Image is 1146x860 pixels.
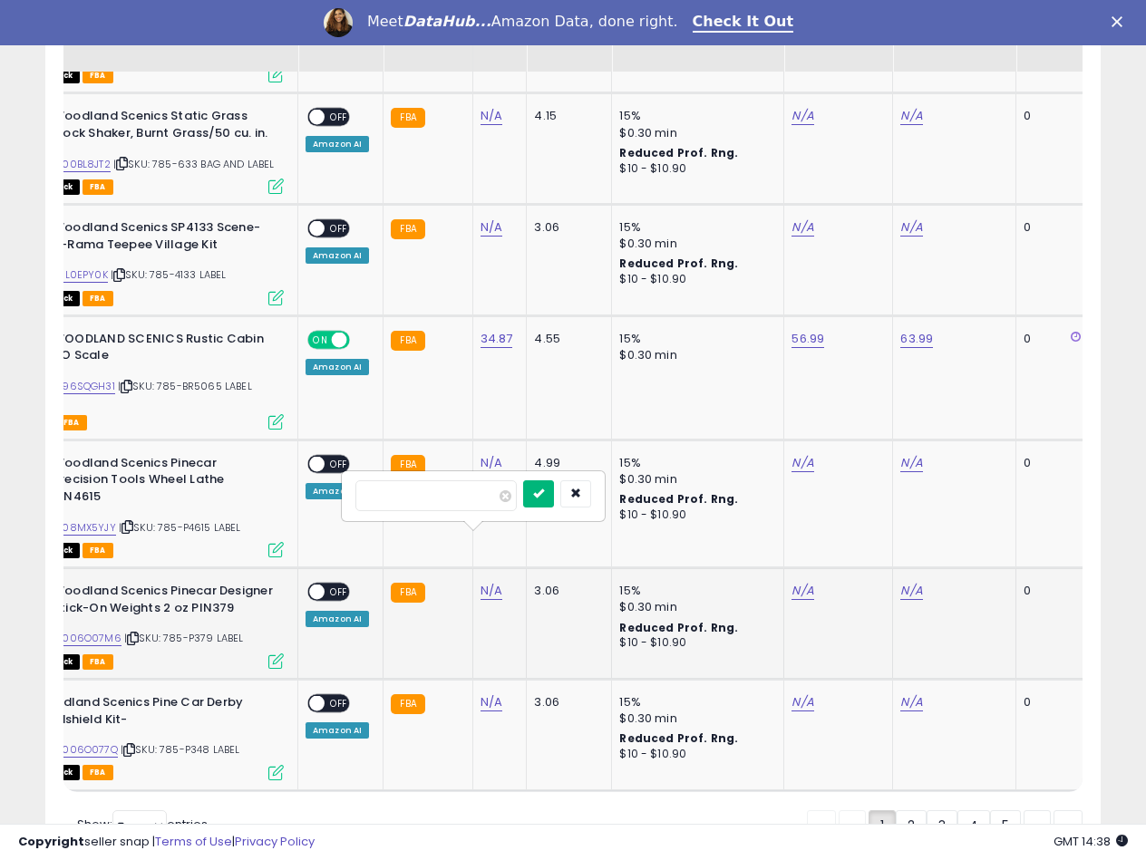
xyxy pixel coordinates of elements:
[1024,108,1080,124] div: 0
[927,810,957,841] a: 3
[12,331,284,428] div: ASIN:
[619,108,770,124] div: 15%
[113,157,275,171] span: | SKU: 785-633 BAG AND LABEL
[534,583,597,599] div: 3.06
[111,267,227,282] span: | SKU: 785-4133 LABEL
[792,693,813,711] a: N/A
[325,110,354,125] span: OFF
[619,347,770,363] div: $0.30 min
[619,620,738,635] b: Reduced Prof. Rng.
[619,272,770,287] div: $10 - $10.90
[900,454,922,472] a: N/A
[12,219,284,304] div: ASIN:
[1024,219,1080,236] div: 0
[12,583,284,667] div: ASIN:
[619,491,738,507] b: Reduced Prof. Rng.
[56,415,87,430] span: FBA
[391,455,424,475] small: FBA
[49,379,115,394] a: B096SQGH31
[391,331,424,351] small: FBA
[619,507,770,523] div: $10 - $10.90
[391,694,424,714] small: FBA
[53,583,273,621] b: Woodland Scenics Pinecar Designer Stick-On Weights 2 oz PIN379
[18,834,315,851] div: seller snap | |
[792,454,813,472] a: N/A
[235,833,315,850] a: Privacy Policy
[12,694,284,778] div: ASIN:
[391,583,424,603] small: FBA
[325,696,354,711] span: OFF
[900,330,933,348] a: 63.99
[53,331,273,369] b: WOODLAND SCENICS Rustic Cabin HO Scale
[49,157,111,172] a: B000BL8JT2
[619,694,770,710] div: 15%
[325,221,354,237] span: OFF
[534,331,597,347] div: 4.55
[990,810,1021,841] a: 5
[619,161,770,177] div: $10 - $10.90
[306,483,369,499] div: Amazon AI
[619,599,770,615] div: $0.30 min
[49,742,118,758] a: B0006O077Q
[34,694,255,732] b: Woodland Scenics Pine Car Derby Windshield Kit-
[534,694,597,710] div: 3.06
[957,810,990,841] a: 4
[619,455,770,471] div: 15%
[481,582,502,600] a: N/A
[49,520,116,536] a: B008MX5YJY
[306,722,369,739] div: Amazon AI
[900,107,922,125] a: N/A
[306,136,369,152] div: Amazon AI
[896,810,927,841] a: 2
[49,631,121,646] a: B0006O07M6
[619,256,738,271] b: Reduced Prof. Rng.
[18,833,84,850] strong: Copyright
[792,107,813,125] a: N/A
[869,810,896,841] a: 1
[534,108,597,124] div: 4.15
[77,816,208,833] span: Show: entries
[83,543,113,558] span: FBA
[391,219,424,239] small: FBA
[1112,16,1130,27] div: Close
[619,471,770,488] div: $0.30 min
[619,125,770,141] div: $0.30 min
[324,8,353,37] img: Profile image for Georgie
[325,585,354,600] span: OFF
[693,13,794,33] a: Check It Out
[619,747,770,762] div: $10 - $10.90
[83,179,113,195] span: FBA
[481,107,502,125] a: N/A
[792,330,824,348] a: 56.99
[12,108,284,192] div: ASIN:
[619,583,770,599] div: 15%
[619,219,770,236] div: 15%
[900,582,922,600] a: N/A
[83,765,113,780] span: FBA
[121,742,240,757] span: | SKU: 785-P348 LABEL
[1054,833,1128,850] span: 2025-10-9 14:38 GMT
[619,635,770,651] div: $10 - $10.90
[619,710,770,727] div: $0.30 min
[1035,817,1039,835] span: ›
[49,267,108,283] a: B01L0EPY0K
[534,455,597,471] div: 4.99
[619,236,770,252] div: $0.30 min
[12,379,252,406] span: | SKU: 785-BR5065 LABEL SINGLE
[481,454,502,472] a: N/A
[481,330,513,348] a: 34.87
[1024,455,1080,471] div: 0
[1024,694,1080,710] div: 0
[325,456,354,471] span: OFF
[619,730,738,746] b: Reduced Prof. Rng.
[1065,817,1071,835] span: »
[155,833,232,850] a: Terms of Use
[306,247,369,264] div: Amazon AI
[1024,331,1080,347] div: 0
[619,331,770,347] div: 15%
[391,108,424,128] small: FBA
[900,693,922,711] a: N/A
[619,145,738,160] b: Reduced Prof. Rng.
[53,219,273,257] b: Woodland Scenics SP4133 Scene-A-Rama Teepee Village Kit
[119,520,241,535] span: | SKU: 785-P4615 LABEL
